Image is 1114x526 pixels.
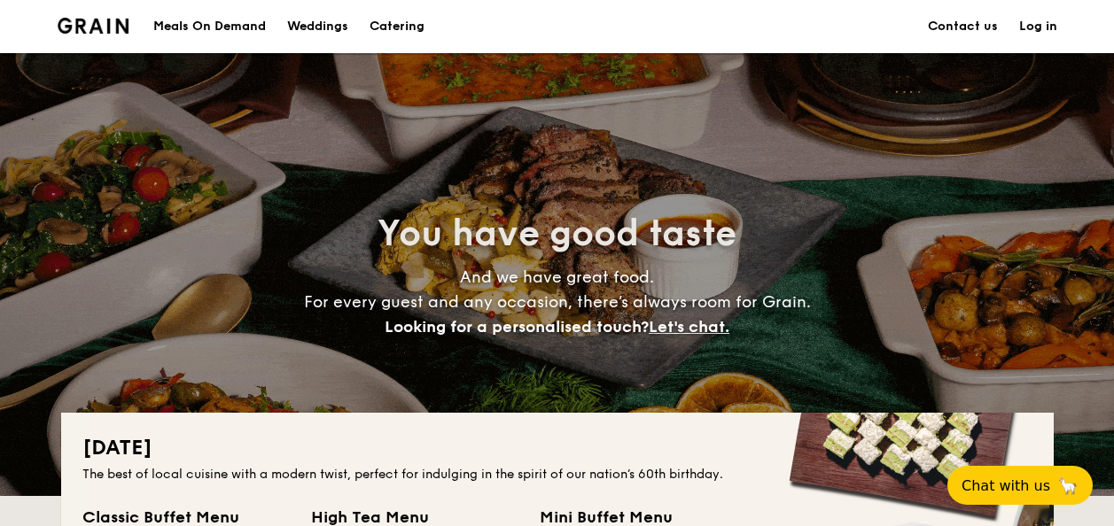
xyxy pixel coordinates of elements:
span: 🦙 [1057,476,1079,496]
div: The best of local cuisine with a modern twist, perfect for indulging in the spirit of our nation’... [82,466,1032,483]
img: Grain [58,18,129,34]
button: Chat with us🦙 [947,466,1093,505]
span: Let's chat. [649,317,729,336]
h2: [DATE] [82,434,1032,462]
a: Logotype [58,18,129,34]
span: Chat with us [962,477,1050,494]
